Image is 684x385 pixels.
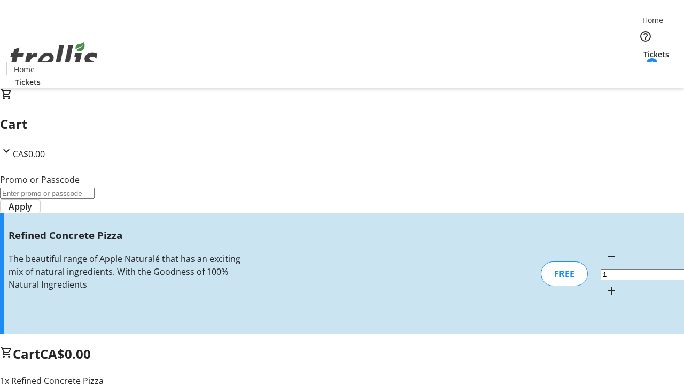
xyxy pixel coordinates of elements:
[15,76,41,88] span: Tickets
[635,49,678,60] a: Tickets
[6,76,49,88] a: Tickets
[635,14,670,26] a: Home
[635,60,656,81] button: Cart
[9,252,242,291] div: The beautiful range of Apple Naturalé that has an exciting mix of natural ingredients. With the G...
[9,228,242,243] h3: Refined Concrete Pizza
[601,280,622,302] button: Increment by one
[635,26,656,47] button: Help
[643,49,669,60] span: Tickets
[9,200,32,213] span: Apply
[14,64,35,75] span: Home
[6,30,102,84] img: Orient E2E Organization 9N6DeoeNRN's Logo
[13,148,45,160] span: CA$0.00
[601,246,622,267] button: Decrement by one
[40,345,91,363] span: CA$0.00
[541,261,588,286] div: FREE
[642,14,663,26] span: Home
[7,64,41,75] a: Home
